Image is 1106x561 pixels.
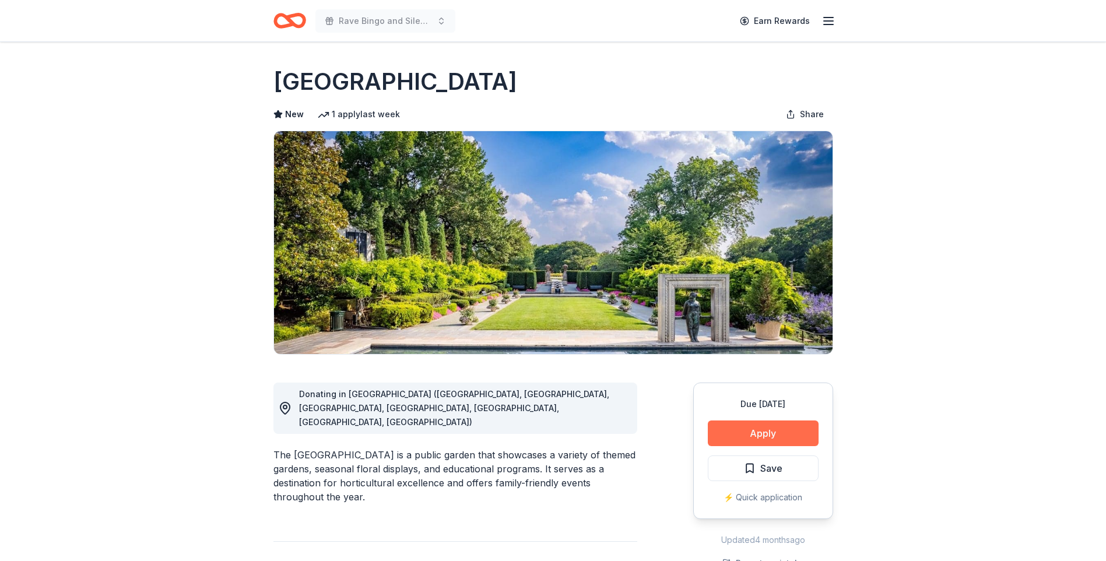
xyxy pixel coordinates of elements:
img: Image for Dallas Arboretum and Botanical Garden [274,131,833,354]
div: The [GEOGRAPHIC_DATA] is a public garden that showcases a variety of themed gardens, seasonal flo... [273,448,637,504]
span: New [285,107,304,121]
button: Share [777,103,833,126]
div: Updated 4 months ago [693,533,833,547]
a: Earn Rewards [733,10,817,31]
span: Donating in [GEOGRAPHIC_DATA] ([GEOGRAPHIC_DATA], [GEOGRAPHIC_DATA], [GEOGRAPHIC_DATA], [GEOGRAPH... [299,389,609,427]
span: Share [800,107,824,121]
h1: [GEOGRAPHIC_DATA] [273,65,517,98]
div: Due [DATE] [708,397,819,411]
div: ⚡️ Quick application [708,490,819,504]
a: Home [273,7,306,34]
span: Save [760,461,782,476]
button: Save [708,455,819,481]
div: 1 apply last week [318,107,400,121]
button: Rave Bingo and Silent Auction [315,9,455,33]
button: Apply [708,420,819,446]
span: Rave Bingo and Silent Auction [339,14,432,28]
